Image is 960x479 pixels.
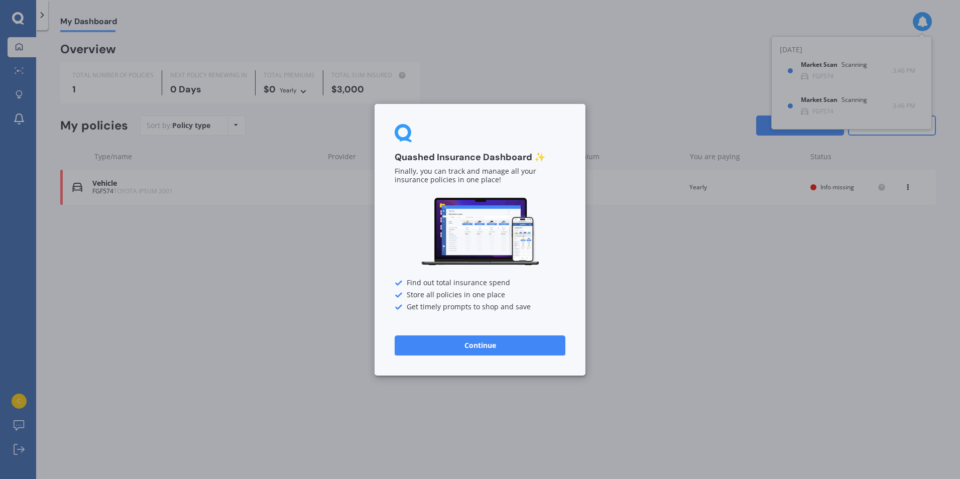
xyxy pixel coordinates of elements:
[395,335,565,355] button: Continue
[395,291,565,299] div: Store all policies in one place
[395,152,565,163] h3: Quashed Insurance Dashboard ✨
[395,279,565,287] div: Find out total insurance spend
[420,196,540,267] img: Dashboard
[395,303,565,311] div: Get timely prompts to shop and save
[395,167,565,184] p: Finally, you can track and manage all your insurance policies in one place!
